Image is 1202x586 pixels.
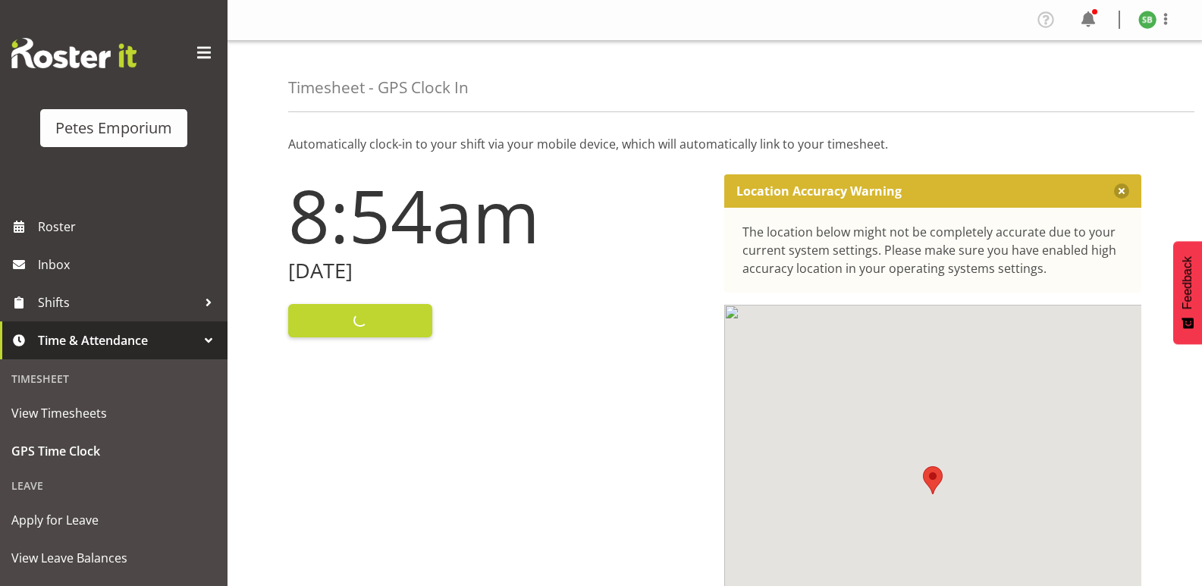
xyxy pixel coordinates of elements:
[11,440,216,462] span: GPS Time Clock
[11,547,216,569] span: View Leave Balances
[38,329,197,352] span: Time & Attendance
[4,539,224,577] a: View Leave Balances
[4,470,224,501] div: Leave
[1114,183,1129,199] button: Close message
[288,174,706,256] h1: 8:54am
[4,432,224,470] a: GPS Time Clock
[288,135,1141,153] p: Automatically clock-in to your shift via your mobile device, which will automatically link to you...
[742,223,1124,277] div: The location below might not be completely accurate due to your current system settings. Please m...
[1173,241,1202,344] button: Feedback - Show survey
[1138,11,1156,29] img: stephanie-burden9828.jpg
[736,183,902,199] p: Location Accuracy Warning
[11,509,216,531] span: Apply for Leave
[11,402,216,425] span: View Timesheets
[38,253,220,276] span: Inbox
[55,117,172,139] div: Petes Emporium
[4,394,224,432] a: View Timesheets
[11,38,137,68] img: Rosterit website logo
[4,363,224,394] div: Timesheet
[4,501,224,539] a: Apply for Leave
[1181,256,1194,309] span: Feedback
[288,79,469,96] h4: Timesheet - GPS Clock In
[288,259,706,283] h2: [DATE]
[38,291,197,314] span: Shifts
[38,215,220,238] span: Roster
